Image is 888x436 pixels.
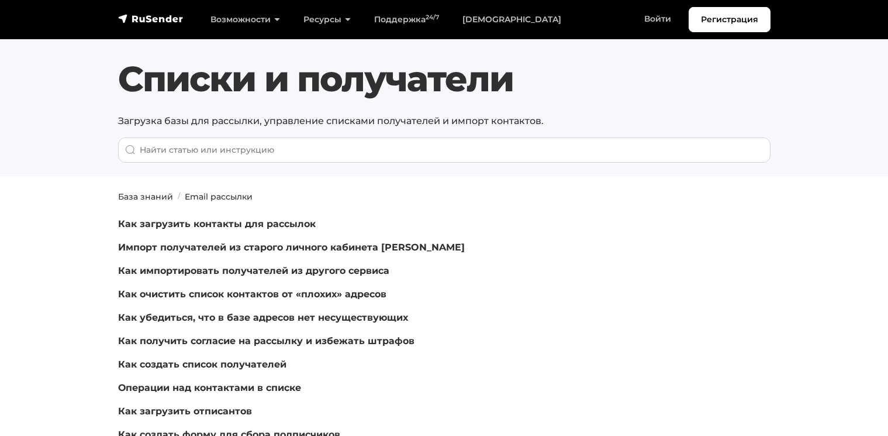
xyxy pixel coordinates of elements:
[689,7,770,32] a: Регистрация
[199,8,292,32] a: Возможности
[118,406,252,417] a: Как загрузить отписантов
[426,13,439,21] sup: 24/7
[118,359,286,370] a: Как создать список получателей
[125,145,136,155] img: Поиск
[362,8,451,32] a: Поддержка24/7
[118,265,389,276] a: Как импортировать получателей из другого сервиса
[633,7,683,31] a: Войти
[118,289,386,300] a: Как очистить список контактов от «плохих» адресов
[451,8,573,32] a: [DEMOGRAPHIC_DATA]
[118,312,408,323] a: Как убедиться, что в базе адресов нет несуществующих
[118,242,465,253] a: Импорт получателей из старого личного кабинета [PERSON_NAME]
[118,13,184,25] img: RuSender
[118,335,414,346] a: Как получить согласие на рассылку и избежать штрафов
[292,8,362,32] a: Ресурсы
[118,191,173,202] a: База знаний
[118,114,770,128] p: Загрузка базы для рассылки, управление списками получателей и импорт контактов.
[185,191,253,202] a: Email рассылки
[118,138,770,163] input: When autocomplete results are available use up and down arrows to review and enter to go to the d...
[118,218,316,229] a: Как загрузить контакты для рассылок
[118,58,770,100] h1: Списки и получатели
[111,191,778,203] nav: breadcrumb
[118,382,301,393] a: Операции над контактами в списке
